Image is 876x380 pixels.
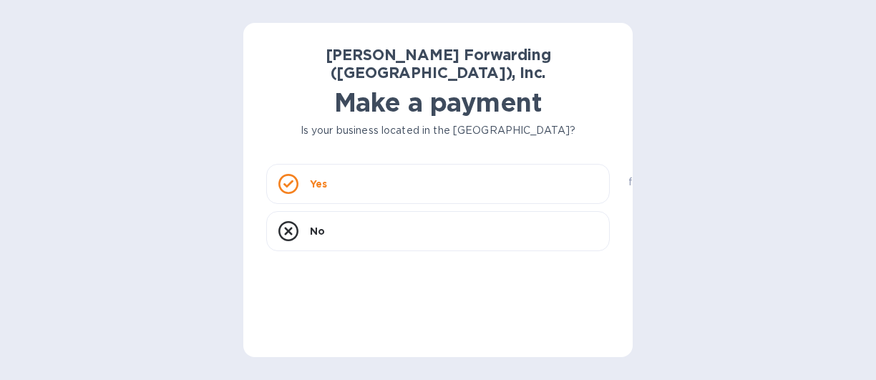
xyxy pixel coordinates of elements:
[310,224,325,238] p: No
[326,46,551,82] b: [PERSON_NAME] Forwarding ([GEOGRAPHIC_DATA]), Inc.
[266,123,610,138] p: Is your business located in the [GEOGRAPHIC_DATA]?
[266,87,610,117] h1: Make a payment
[310,177,327,191] p: Yes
